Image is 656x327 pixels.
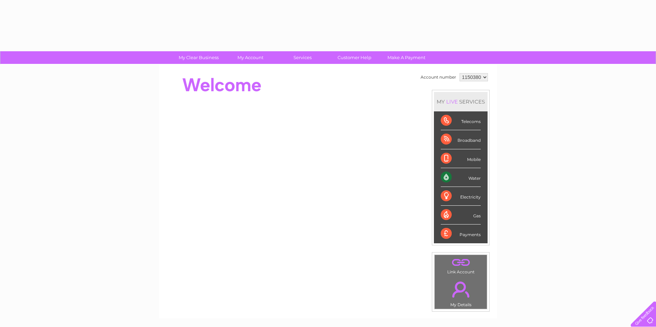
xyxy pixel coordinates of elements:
div: Telecoms [441,111,481,130]
div: Broadband [441,130,481,149]
div: Payments [441,224,481,243]
div: Mobile [441,149,481,168]
td: My Details [434,276,487,309]
div: Water [441,168,481,187]
a: Customer Help [326,51,383,64]
div: MY SERVICES [434,92,488,111]
div: LIVE [445,98,459,105]
div: Electricity [441,187,481,206]
a: My Clear Business [170,51,227,64]
td: Account number [419,71,458,83]
a: . [436,257,485,269]
a: . [436,277,485,301]
a: Services [274,51,331,64]
a: Make A Payment [378,51,435,64]
a: My Account [222,51,279,64]
td: Link Account [434,255,487,276]
div: Gas [441,206,481,224]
